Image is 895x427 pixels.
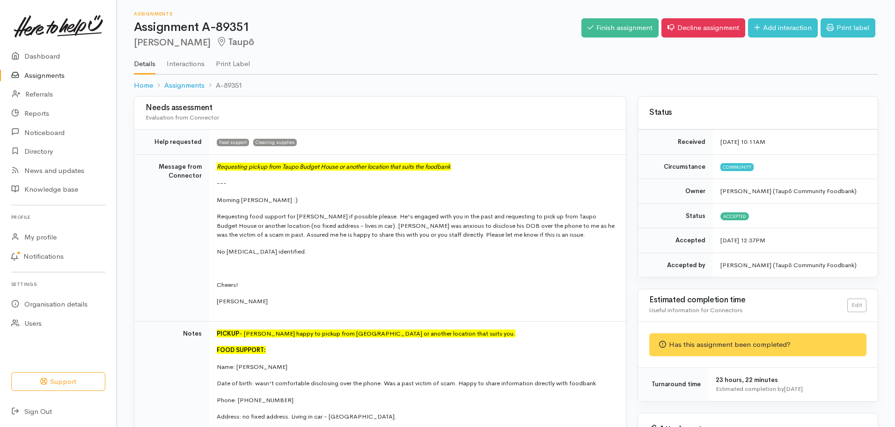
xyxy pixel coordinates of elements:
span: Evaluation from Connector [146,113,219,121]
h6: Settings [11,278,105,291]
h6: Profile [11,211,105,224]
td: Turnaround time [638,367,708,401]
p: No [MEDICAL_DATA] identified. [217,247,615,256]
td: Help requested [134,130,209,155]
time: [DATE] 12:37PM [720,236,765,244]
font: FOOD SUPPORT: [217,346,266,354]
p: [PERSON_NAME] [217,297,615,306]
h2: [PERSON_NAME] [134,37,581,48]
button: Support [11,372,105,391]
span: Useful information for Connectors [649,306,742,314]
h1: Assignment A-89351 [134,21,581,34]
span: Taupō [216,36,254,48]
td: Status [638,203,713,228]
h3: Status [649,108,866,117]
a: Edit [847,299,866,312]
td: Message from Connector [134,154,209,321]
span: [PERSON_NAME] (Taupō Community Foodbank) [720,187,857,195]
a: Decline assignment [661,18,745,37]
div: Estimated completion by [716,384,866,394]
span: Cleaning supplies [253,139,297,146]
h3: Estimated completion time [649,296,847,305]
td: Owner [638,179,713,204]
li: A-89351 [205,80,242,91]
span: Food support [217,139,249,146]
td: Received [638,130,713,155]
td: Accepted by [638,253,713,277]
time: [DATE] 10:11AM [720,138,765,146]
h3: Needs assessment [146,104,615,112]
p: Requesting food support for [PERSON_NAME] if possible please. He's engaged with you in the past a... [217,212,615,240]
h6: Assignments [134,11,581,16]
time: [DATE] [784,385,803,393]
i: Requesting pickup from Taupo Budget House or another location that suits the foodbank [217,163,451,171]
td: Accepted [638,228,713,253]
p: --- [217,179,615,188]
p: Cheers! [217,280,615,290]
p: Name: [PERSON_NAME] [217,362,615,372]
p: Date of birth: wasn't comfortable disclosing over the phone. Was a past victim of scam. Happy to ... [217,379,615,388]
a: Home [134,80,153,91]
a: Details [134,47,155,75]
span: Community [720,163,754,171]
td: Circumstance [638,154,713,179]
span: PICKUP [217,330,239,337]
p: Morning [PERSON_NAME] :) [217,195,615,205]
nav: breadcrumb [134,75,878,97]
p: Address: no fixed address. Living in car - [GEOGRAPHIC_DATA]. [217,412,615,421]
p: Phone: [PHONE_NUMBER] [217,396,615,405]
a: Finish assignment [581,18,659,37]
td: [PERSON_NAME] (Taupō Community Foodbank) [713,253,878,277]
span: 23 hours, 22 minutes [716,376,778,384]
a: Assignments [164,80,205,91]
a: Add interaction [748,18,818,37]
a: Print label [821,18,875,37]
div: Has this assignment been completed? [649,333,866,356]
a: Interactions [167,47,205,74]
font: - [PERSON_NAME] happy to pickup from [GEOGRAPHIC_DATA] or another location that suits you. [217,330,515,337]
a: Print Label [216,47,250,74]
span: Accepted [720,212,749,220]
